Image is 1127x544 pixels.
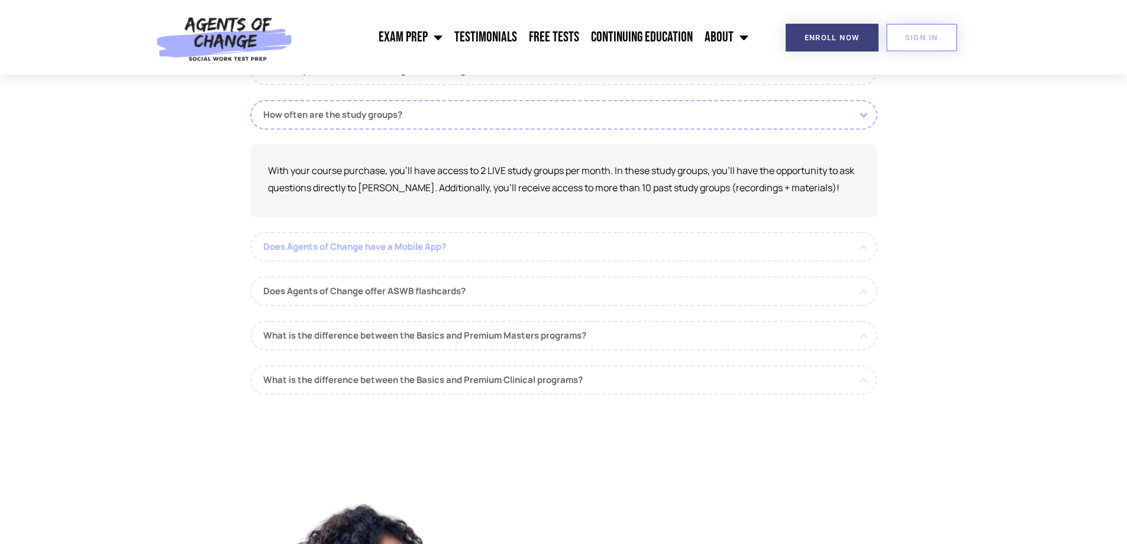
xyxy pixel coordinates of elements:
[250,100,877,130] a: How often are the study groups?
[585,22,699,52] a: Continuing Education
[268,162,860,197] p: With your course purchase, you'll have access to 2 LIVE study groups per month. In these study gr...
[786,24,879,51] a: Enroll Now
[299,22,754,52] nav: Menu
[905,34,938,41] span: SIGN IN
[250,365,877,395] a: What is the difference between the Basics and Premium Clinical programs?
[448,22,523,52] a: Testimonials
[805,34,860,41] span: Enroll Now
[250,321,877,350] a: What is the difference between the Basics and Premium Masters programs?
[523,22,585,52] a: Free Tests
[373,22,448,52] a: Exam Prep
[886,24,957,51] a: SIGN IN
[250,276,877,306] a: Does Agents of Change offer ASWB flashcards?
[250,232,877,262] a: Does Agents of Change have a Mobile App?
[699,22,754,52] a: About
